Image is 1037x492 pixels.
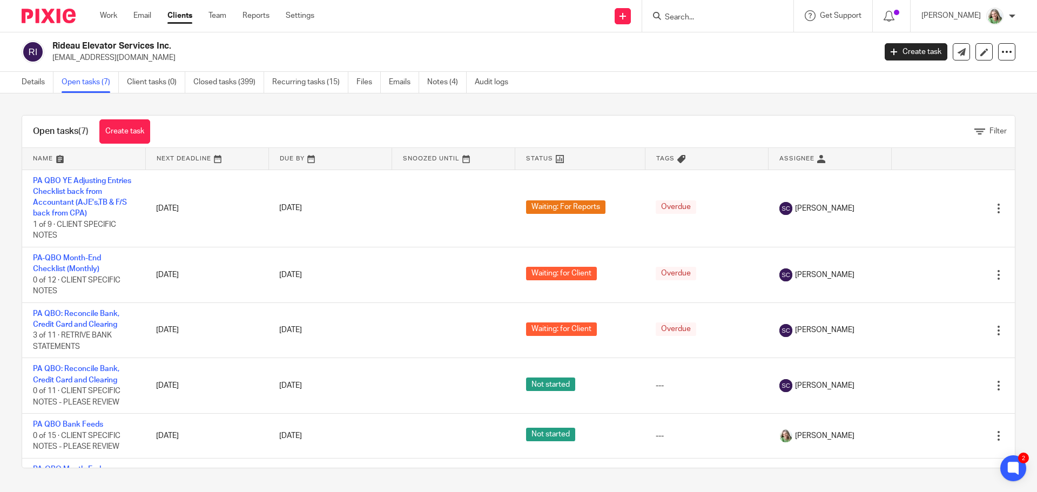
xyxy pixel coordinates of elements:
a: Work [100,10,117,21]
td: [DATE] [145,247,268,302]
td: [DATE] [145,302,268,358]
span: [DATE] [279,271,302,279]
span: 0 of 15 · CLIENT SPECIFIC NOTES - PLEASE REVIEW [33,432,120,451]
a: Email [133,10,151,21]
a: Emails [389,72,419,93]
span: [PERSON_NAME] [795,203,854,214]
span: Snoozed Until [403,156,460,161]
span: Get Support [820,12,861,19]
a: Create task [99,119,150,144]
img: svg%3E [779,324,792,337]
span: Waiting: For Reports [526,200,605,214]
span: [PERSON_NAME] [795,325,854,335]
span: Status [526,156,553,161]
a: PA QBO Bank Feeds [33,421,103,428]
a: Closed tasks (399) [193,72,264,93]
a: PA QBO YE Adjusting Entries Checklist back from Accountant (AJE's,TB & F/S back from CPA) [33,177,131,218]
a: Open tasks (7) [62,72,119,93]
span: (7) [78,127,89,136]
a: Audit logs [475,72,516,93]
a: Client tasks (0) [127,72,185,93]
span: Not started [526,378,575,391]
h1: Open tasks [33,126,89,137]
div: --- [656,430,757,441]
span: [PERSON_NAME] [795,380,854,391]
span: Not started [526,428,575,441]
td: [DATE] [145,414,268,458]
img: svg%3E [779,268,792,281]
a: Notes (4) [427,72,467,93]
a: Create task [885,43,947,60]
span: [DATE] [279,432,302,440]
a: Team [208,10,226,21]
a: PA-QBO Month-End Checklist (Monthly) [33,254,101,273]
span: Overdue [656,267,696,280]
p: [PERSON_NAME] [921,10,981,21]
a: Settings [286,10,314,21]
p: [EMAIL_ADDRESS][DOMAIN_NAME] [52,52,868,63]
span: Tags [656,156,675,161]
td: [DATE] [145,358,268,414]
img: KC%20Photo.jpg [986,8,1004,25]
img: svg%3E [22,41,44,63]
span: [DATE] [279,205,302,212]
span: Waiting: for Client [526,267,597,280]
span: [DATE] [279,382,302,389]
span: [PERSON_NAME] [795,430,854,441]
a: Clients [167,10,192,21]
span: [PERSON_NAME] [795,269,854,280]
a: PA QBO: Reconcile Bank, Credit Card and Clearing [33,310,119,328]
span: Filter [989,127,1007,135]
span: Waiting: for Client [526,322,597,336]
span: Overdue [656,322,696,336]
div: 2 [1018,453,1029,463]
img: svg%3E [779,379,792,392]
span: 0 of 12 · CLIENT SPECIFIC NOTES [33,277,120,295]
span: 0 of 11 · CLIENT SPECIFIC NOTES - PLEASE REVIEW [33,387,120,406]
img: Pixie [22,9,76,23]
h2: Rideau Elevator Services Inc. [52,41,705,52]
a: Recurring tasks (15) [272,72,348,93]
a: Details [22,72,53,93]
img: svg%3E [779,202,792,215]
span: 3 of 11 · RETRIVE BANK STATEMENTS [33,332,112,351]
span: [DATE] [279,327,302,334]
a: Files [356,72,381,93]
a: PA-QBO Month-End Checklist (Monthly) [33,466,101,484]
a: Reports [243,10,270,21]
input: Search [664,13,761,23]
td: [DATE] [145,170,268,247]
span: 1 of 9 · CLIENT SPECIFIC NOTES [33,221,116,240]
div: --- [656,380,757,391]
img: KC%20Photo.jpg [779,429,792,442]
a: PA QBO: Reconcile Bank, Credit Card and Clearing [33,365,119,383]
span: Overdue [656,200,696,214]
